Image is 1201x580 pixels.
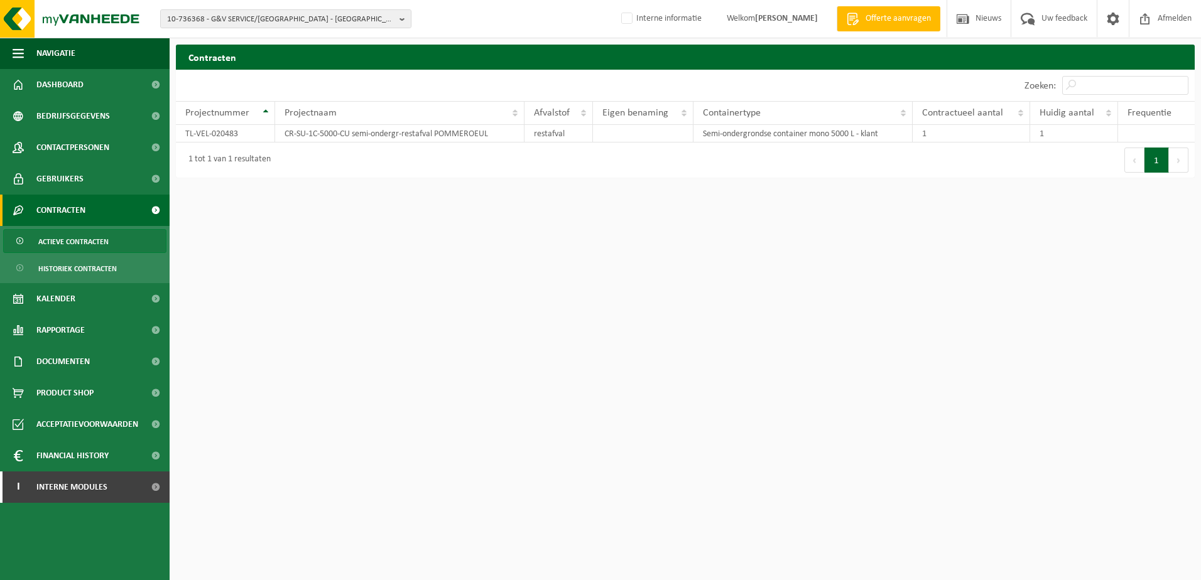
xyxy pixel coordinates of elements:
span: 10-736368 - G&V SERVICE/[GEOGRAPHIC_DATA] - [GEOGRAPHIC_DATA] [167,10,394,29]
span: Afvalstof [534,108,570,118]
button: 1 [1144,148,1169,173]
span: Interne modules [36,471,107,503]
strong: [PERSON_NAME] [755,14,818,23]
span: Product Shop [36,377,94,409]
span: I [13,471,24,503]
span: Eigen benaming [602,108,668,118]
button: 10-736368 - G&V SERVICE/[GEOGRAPHIC_DATA] - [GEOGRAPHIC_DATA] [160,9,411,28]
span: Offerte aanvragen [862,13,934,25]
span: Financial History [36,440,109,471]
a: Historiek contracten [3,256,166,280]
span: Documenten [36,346,90,377]
span: Huidig aantal [1040,108,1094,118]
span: Bedrijfsgegevens [36,100,110,132]
td: TL-VEL-020483 [176,125,275,142]
span: Contractueel aantal [922,108,1003,118]
span: Kalender [36,283,75,314]
button: Previous [1124,148,1144,173]
label: Interne informatie [619,9,702,28]
span: Acceptatievoorwaarden [36,409,138,440]
div: 1 tot 1 van 1 resultaten [182,149,271,171]
h2: Contracten [176,45,1195,69]
td: 1 [1030,125,1118,142]
span: Historiek contracten [38,257,117,281]
span: Frequentie [1128,108,1171,118]
span: Projectnaam [285,108,337,118]
span: Actieve contracten [38,230,109,254]
td: 1 [913,125,1030,142]
span: Rapportage [36,314,85,346]
a: Actieve contracten [3,229,166,253]
span: Contactpersonen [36,132,109,163]
button: Next [1169,148,1188,173]
span: Containertype [703,108,761,118]
td: CR-SU-1C-5000-CU semi-ondergr-restafval POMMEROEUL [275,125,524,142]
a: Offerte aanvragen [837,6,940,31]
td: Semi-ondergrondse container mono 5000 L - klant [693,125,913,142]
span: Gebruikers [36,163,84,195]
td: restafval [524,125,593,142]
span: Navigatie [36,38,75,69]
span: Projectnummer [185,108,249,118]
span: Contracten [36,195,85,226]
span: Dashboard [36,69,84,100]
label: Zoeken: [1024,81,1056,91]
